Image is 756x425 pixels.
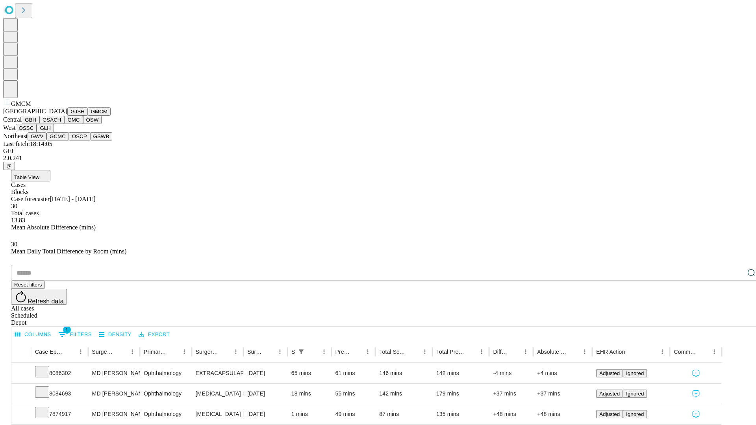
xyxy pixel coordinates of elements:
div: Difference [493,349,508,355]
div: Total Scheduled Duration [379,349,408,355]
button: Sort [308,346,319,357]
button: Sort [116,346,127,357]
button: Sort [351,346,362,357]
button: Sort [509,346,520,357]
div: 1 mins [291,404,328,424]
div: Predicted In Room Duration [335,349,351,355]
button: Reset filters [11,281,45,289]
div: 55 mins [335,384,372,404]
button: Sort [698,346,709,357]
button: GJSH [67,107,88,116]
div: 142 mins [436,363,485,383]
button: Adjusted [596,410,623,418]
button: Menu [319,346,330,357]
span: Refresh data [28,298,64,305]
button: Expand [15,408,27,421]
button: Menu [419,346,430,357]
div: [DATE] [247,384,283,404]
button: @ [3,162,15,170]
div: EXTRACAPSULAR CATARACT REMOVAL WITH [MEDICAL_DATA] [196,363,239,383]
div: Primary Service [144,349,167,355]
div: 179 mins [436,384,485,404]
button: GMCM [88,107,111,116]
button: Show filters [296,346,307,357]
button: Refresh data [11,289,67,305]
button: Adjusted [596,390,623,398]
div: [MEDICAL_DATA] MECHANICAL [MEDICAL_DATA] APPROACH REMOVAL OF PRERETINAL CELLULAR MEMBRANE [196,384,239,404]
div: Surgery Date [247,349,263,355]
button: Menu [230,346,241,357]
button: GLH [37,124,54,132]
div: +48 mins [493,404,529,424]
div: MD [PERSON_NAME] [92,363,136,383]
button: Menu [362,346,373,357]
span: Mean Absolute Difference (mins) [11,224,96,231]
button: Sort [626,346,637,357]
span: Mean Daily Total Difference by Room (mins) [11,248,126,255]
button: Menu [709,346,720,357]
div: GEI [3,148,753,155]
span: [DATE] - [DATE] [50,196,95,202]
div: EHR Action [596,349,625,355]
button: Adjusted [596,369,623,377]
button: Menu [579,346,590,357]
button: GSACH [39,116,64,124]
div: 8086302 [35,363,84,383]
div: 135 mins [436,404,485,424]
button: Ignored [623,369,647,377]
button: GWV [28,132,46,140]
button: Menu [476,346,487,357]
div: 65 mins [291,363,328,383]
div: [DATE] [247,404,283,424]
div: 87 mins [379,404,428,424]
div: 8084693 [35,384,84,404]
span: Table View [14,174,39,180]
div: 2.0.241 [3,155,753,162]
button: Menu [179,346,190,357]
button: OSCP [69,132,90,140]
div: [MEDICAL_DATA] MECHANICAL [MEDICAL_DATA] APPROACH REMOVAL OF INTERNAL LIMITING MEMBRANE [196,404,239,424]
button: Sort [263,346,274,357]
button: Sort [408,346,419,357]
div: Surgery Name [196,349,219,355]
div: 142 mins [379,384,428,404]
span: 30 [11,241,17,248]
button: Expand [15,367,27,381]
button: GCMC [46,132,69,140]
span: @ [6,163,12,169]
span: Case forecaster [11,196,50,202]
button: Sort [64,346,75,357]
div: 61 mins [335,363,372,383]
span: Total cases [11,210,39,216]
div: +37 mins [537,384,588,404]
button: Density [97,329,133,341]
div: +37 mins [493,384,529,404]
span: Central [3,116,22,123]
button: Sort [465,346,476,357]
div: -4 mins [493,363,529,383]
button: Menu [75,346,86,357]
button: Export [137,329,172,341]
span: 13.83 [11,217,25,224]
span: Adjusted [599,370,620,376]
button: Sort [219,346,230,357]
span: Last fetch: 18:14:05 [3,140,52,147]
div: Comments [674,349,697,355]
div: 146 mins [379,363,428,383]
div: [DATE] [247,363,283,383]
span: GMCM [11,100,31,107]
button: Ignored [623,410,647,418]
div: 7874917 [35,404,84,424]
div: +48 mins [537,404,588,424]
div: MD [PERSON_NAME] [PERSON_NAME] [92,384,136,404]
button: Sort [168,346,179,357]
button: Expand [15,387,27,401]
button: Menu [274,346,285,357]
span: Northeast [3,133,28,139]
div: 18 mins [291,384,328,404]
button: Table View [11,170,50,181]
div: Case Epic Id [35,349,63,355]
span: Ignored [626,391,644,397]
div: Total Predicted Duration [436,349,465,355]
div: Ophthalmology [144,363,187,383]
